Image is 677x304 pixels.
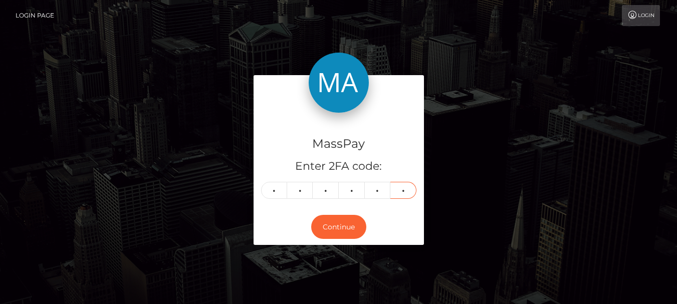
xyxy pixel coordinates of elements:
a: Login [622,5,660,26]
button: Continue [311,215,366,239]
h5: Enter 2FA code: [261,159,416,174]
a: Login Page [16,5,54,26]
img: MassPay [309,53,369,113]
h4: MassPay [261,135,416,153]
